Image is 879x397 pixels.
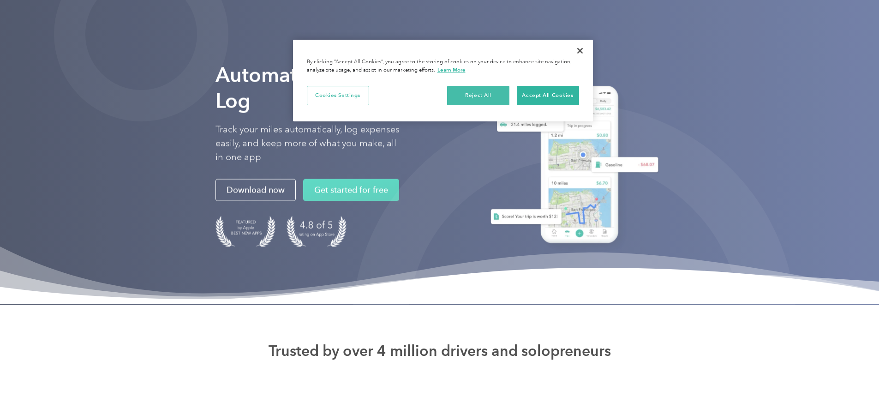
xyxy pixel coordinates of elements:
[293,40,593,121] div: Cookie banner
[570,41,590,61] button: Close
[215,123,400,164] p: Track your miles automatically, log expenses easily, and keep more of what you make, all in one app
[215,179,296,201] a: Download now
[307,58,579,74] div: By clicking “Accept All Cookies”, you agree to the storing of cookies on your device to enhance s...
[447,86,509,105] button: Reject All
[269,342,611,360] strong: Trusted by over 4 million drivers and solopreneurs
[293,40,593,121] div: Privacy
[307,86,369,105] button: Cookies Settings
[303,179,399,201] a: Get started for free
[437,66,466,73] a: More information about your privacy, opens in a new tab
[287,216,347,247] img: 4.9 out of 5 stars on the app store
[215,216,275,247] img: Badge for Featured by Apple Best New Apps
[215,63,437,113] strong: Automate Your Mileage Log
[517,86,579,105] button: Accept All Cookies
